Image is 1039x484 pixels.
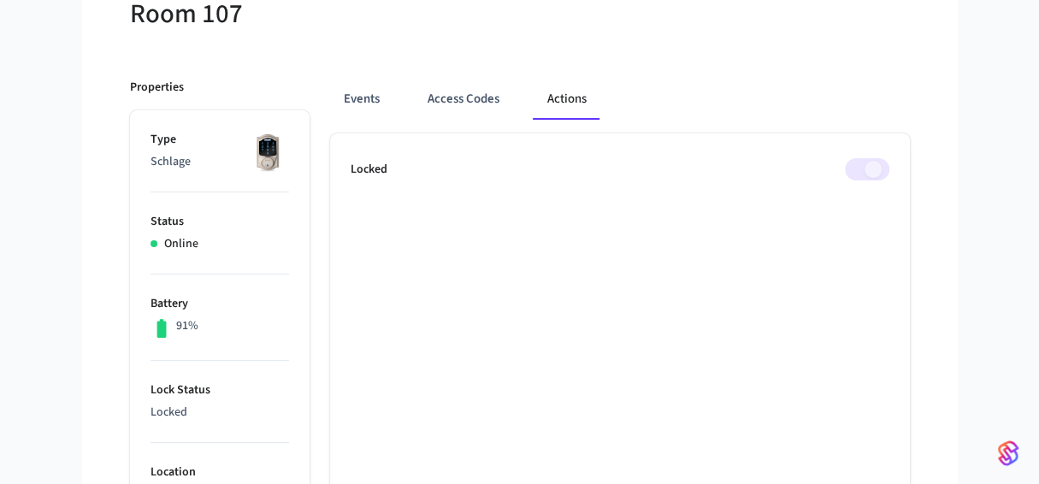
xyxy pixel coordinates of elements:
[330,79,910,120] div: ant example
[130,79,184,97] p: Properties
[151,153,289,171] p: Schlage
[151,213,289,231] p: Status
[534,79,600,120] button: Actions
[151,463,289,481] p: Location
[151,295,289,313] p: Battery
[246,131,289,174] img: Schlage Sense Smart Deadbolt with Camelot Trim, Front
[151,381,289,399] p: Lock Status
[176,317,198,335] p: 91%
[164,235,198,253] p: Online
[351,161,387,179] p: Locked
[414,79,513,120] button: Access Codes
[330,79,393,120] button: Events
[151,131,289,149] p: Type
[151,404,289,422] p: Locked
[998,440,1018,467] img: SeamLogoGradient.69752ec5.svg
